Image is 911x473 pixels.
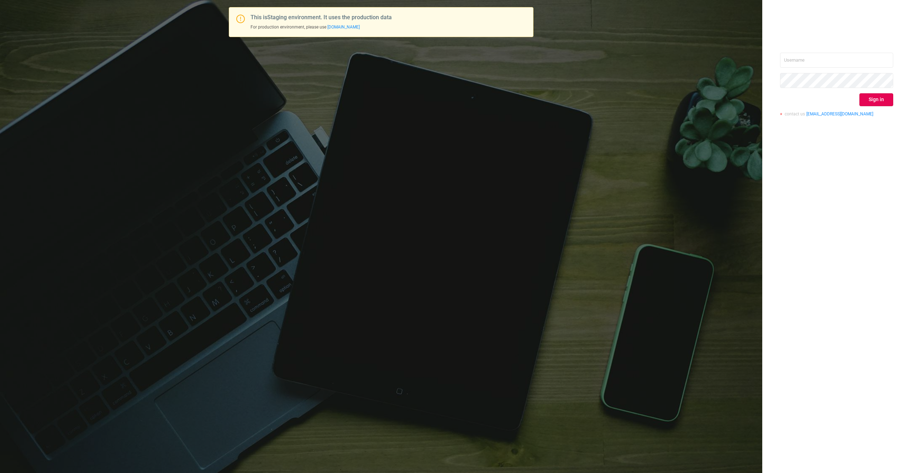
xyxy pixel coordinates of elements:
[780,53,893,68] input: Username
[251,25,360,30] span: For production environment, please use
[785,111,805,116] span: contact us
[327,25,360,30] a: [DOMAIN_NAME]
[251,14,392,21] span: This is Staging environment. It uses the production data
[236,15,245,23] i: icon: exclamation-circle
[806,111,873,116] a: [EMAIL_ADDRESS][DOMAIN_NAME]
[859,93,893,106] button: Sign in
